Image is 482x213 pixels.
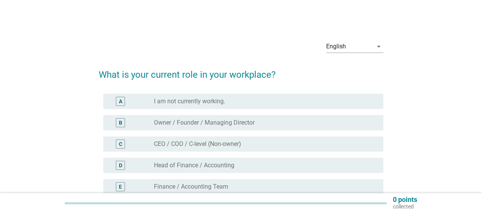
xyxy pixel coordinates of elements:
div: B [119,119,122,127]
label: Head of Finance / Accounting [154,162,234,169]
label: CEO / COO / C-level (Non-owner) [154,140,241,148]
p: 0 points [393,196,417,203]
p: collected [393,203,417,210]
label: Owner / Founder / Managing Director [154,119,255,127]
h2: What is your current role in your workplace? [99,60,383,82]
i: arrow_drop_down [374,42,383,51]
div: English [326,43,346,50]
div: C [119,140,122,148]
div: A [119,98,122,106]
div: E [119,183,122,191]
label: Finance / Accounting Team [154,183,228,191]
label: I am not currently working. [154,98,225,105]
div: D [119,162,122,170]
